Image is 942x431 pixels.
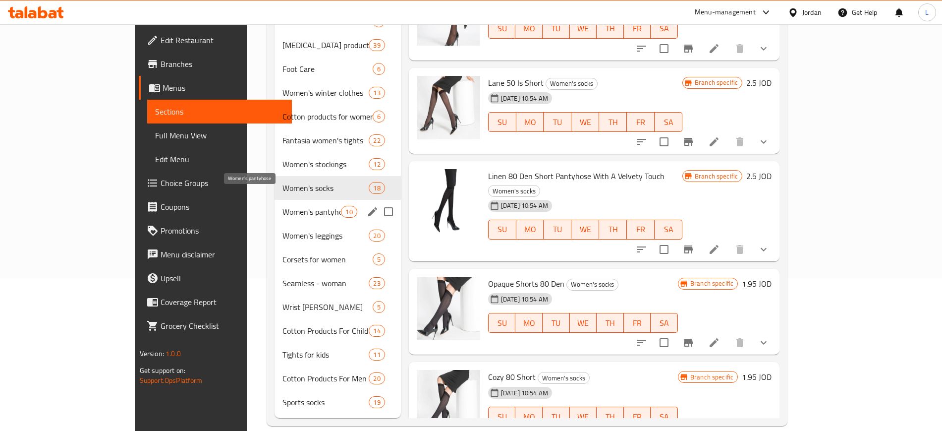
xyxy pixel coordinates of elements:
[282,87,369,99] span: Women's winter clothes
[651,407,678,427] button: SA
[147,123,292,147] a: Full Menu View
[654,332,674,353] span: Select to update
[373,111,385,123] div: items
[519,21,539,36] span: MO
[373,255,385,264] span: 5
[140,347,164,360] span: Version:
[341,207,356,217] span: 10
[802,7,822,18] div: Jordan
[493,222,512,237] span: SU
[599,112,627,132] button: TH
[493,316,512,330] span: SU
[628,316,647,330] span: FR
[676,331,700,355] button: Branch-specific-item
[140,364,185,377] span: Get support on:
[275,271,401,295] div: Seamless - woman23
[275,200,401,224] div: Women's pantyhose10edit
[369,396,385,408] div: items
[369,279,384,288] span: 23
[139,52,292,76] a: Branches
[538,372,590,384] div: Women's socks
[631,115,651,129] span: FR
[282,325,369,337] span: Cotton Products For Children
[515,313,543,333] button: MO
[282,182,369,194] div: Women's socks
[493,410,512,424] span: SU
[369,39,385,51] div: items
[601,316,620,330] span: TH
[282,63,373,75] span: Foot Care
[601,21,620,36] span: TH
[628,410,647,424] span: FR
[676,238,700,261] button: Branch-specific-item
[369,277,385,289] div: items
[497,94,552,103] span: [DATE] 10:54 AM
[547,410,566,424] span: TU
[708,43,720,55] a: Edit menu item
[497,295,552,304] span: [DATE] 10:54 AM
[574,316,593,330] span: WE
[139,243,292,266] a: Menu disclaimer
[655,220,682,240] button: SA
[488,112,516,132] button: SU
[161,177,284,189] span: Choice Groups
[630,37,654,61] button: sort-choices
[655,410,674,424] span: SA
[155,106,284,118] span: Sections
[282,349,369,361] div: Tights for kids
[373,64,385,74] span: 6
[369,87,385,99] div: items
[630,130,654,154] button: sort-choices
[417,277,480,340] img: Opaque Shorts 80 Den
[275,224,401,247] div: Women's leggings20
[497,388,552,398] span: [DATE] 10:54 AM
[369,184,384,193] span: 18
[373,253,385,265] div: items
[282,39,369,51] span: [MEDICAL_DATA] products
[575,115,595,129] span: WE
[655,21,674,36] span: SA
[708,337,720,349] a: Edit menu item
[597,313,624,333] button: TH
[275,105,401,128] div: Cotton products for women6
[728,130,752,154] button: delete
[752,37,776,61] button: show more
[140,374,203,387] a: Support.OpsPlatform
[548,222,567,237] span: TU
[488,75,544,90] span: Lane 50 Is Short
[139,266,292,290] a: Upsell
[282,39,369,51] div: Skin care products
[519,410,539,424] span: MO
[282,277,369,289] div: Seamless - woman
[147,147,292,171] a: Edit Menu
[369,350,384,360] span: 11
[686,279,737,288] span: Branch specific
[275,57,401,81] div: Foot Care6
[601,410,620,424] span: TH
[488,220,516,240] button: SU
[139,195,292,219] a: Coupons
[282,253,373,265] span: Corsets for women
[758,43,770,55] svg: Show Choices
[654,131,674,152] span: Select to update
[655,316,674,330] span: SA
[597,19,624,39] button: TH
[275,247,401,271] div: Corsets for women5
[603,115,623,129] span: TH
[758,244,770,255] svg: Show Choices
[282,301,373,313] div: Wrist Armes
[488,19,516,39] button: SU
[544,220,571,240] button: TU
[275,81,401,105] div: Women's winter clothes13
[574,410,593,424] span: WE
[139,28,292,52] a: Edit Restaurant
[547,21,566,36] span: TU
[282,111,373,123] div: Cotton products for women
[691,78,742,87] span: Branch specific
[520,115,540,129] span: MO
[161,248,284,260] span: Menu disclaimer
[275,33,401,57] div: [MEDICAL_DATA] products39
[575,222,595,237] span: WE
